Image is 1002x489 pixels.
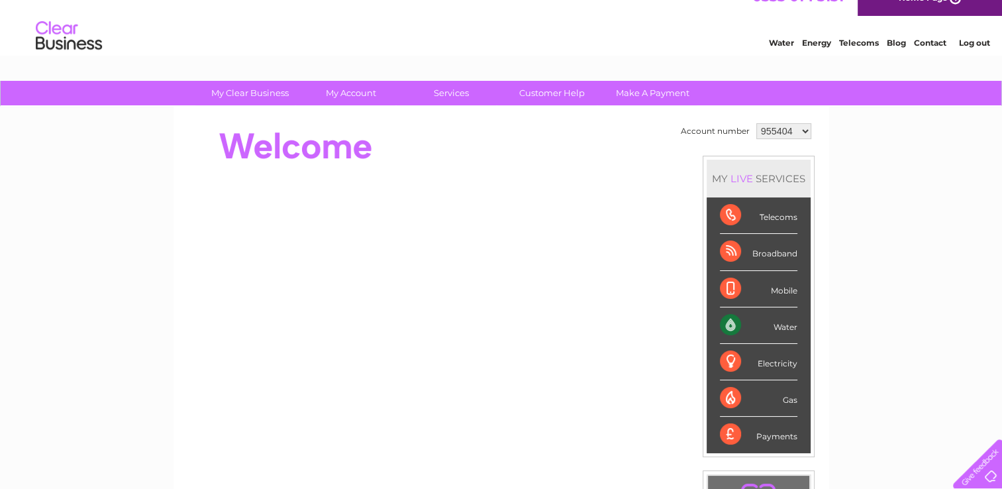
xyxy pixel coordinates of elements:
[802,56,831,66] a: Energy
[752,7,844,23] a: 0333 014 3131
[195,81,305,105] a: My Clear Business
[728,172,756,185] div: LIVE
[720,197,797,234] div: Telecoms
[720,307,797,344] div: Water
[497,81,607,105] a: Customer Help
[397,81,506,105] a: Services
[958,56,989,66] a: Log out
[720,234,797,270] div: Broadband
[887,56,906,66] a: Blog
[720,380,797,417] div: Gas
[598,81,707,105] a: Make A Payment
[769,56,794,66] a: Water
[35,34,103,75] img: logo.png
[707,160,811,197] div: MY SERVICES
[720,417,797,453] div: Payments
[296,81,405,105] a: My Account
[839,56,879,66] a: Telecoms
[677,120,753,142] td: Account number
[914,56,946,66] a: Contact
[720,271,797,307] div: Mobile
[189,7,815,64] div: Clear Business is a trading name of Verastar Limited (registered in [GEOGRAPHIC_DATA] No. 3667643...
[720,344,797,380] div: Electricity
